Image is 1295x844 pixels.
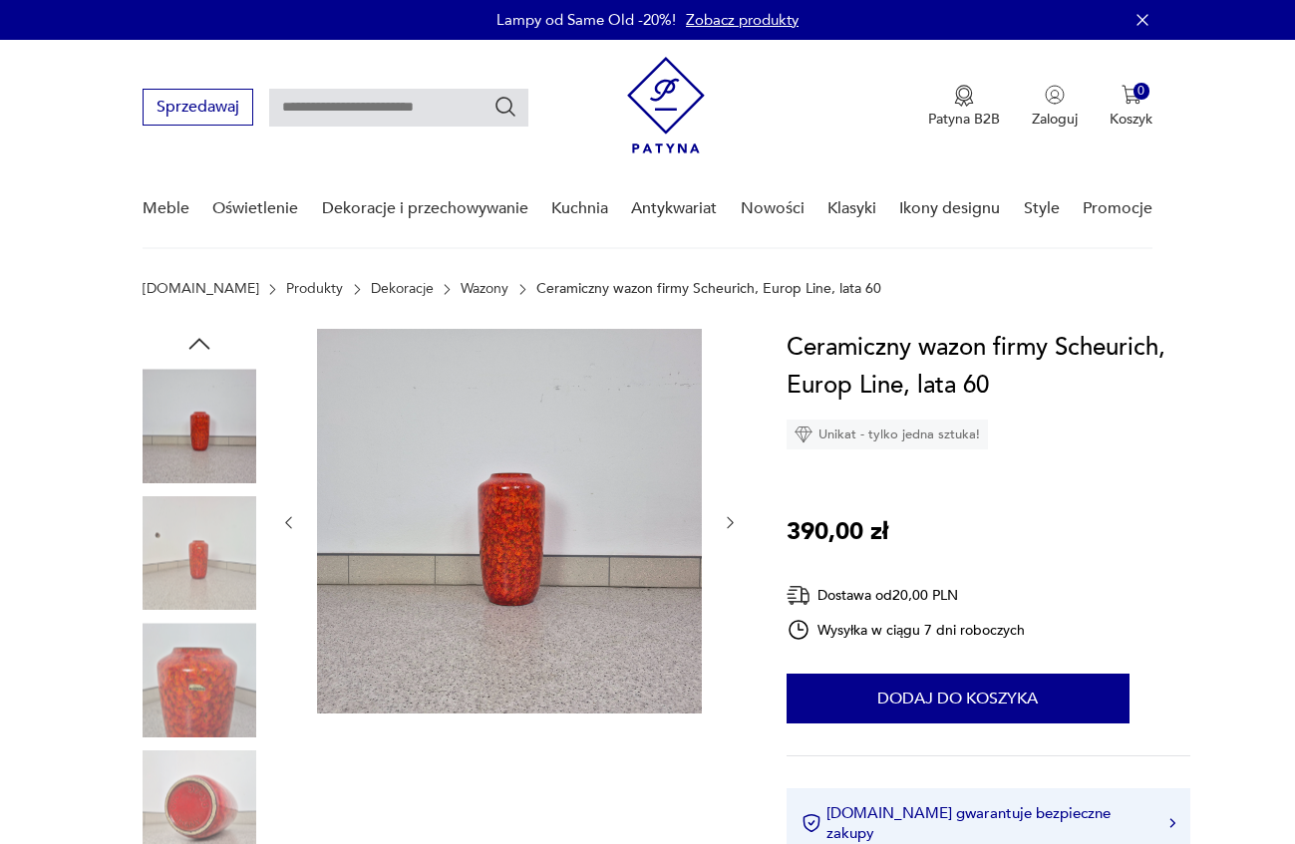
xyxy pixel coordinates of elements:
[787,420,988,449] div: Unikat - tylko jedna sztuka!
[795,425,812,443] img: Ikona diamentu
[143,170,189,247] a: Meble
[1083,170,1152,247] a: Promocje
[536,281,881,297] p: Ceramiczny wazon firmy Scheurich, Europ Line, lata 60
[212,170,298,247] a: Oświetlenie
[802,813,821,833] img: Ikona certyfikatu
[493,95,517,119] button: Szukaj
[143,623,256,736] img: Zdjęcie produktu Ceramiczny wazon firmy Scheurich, Europ Line, lata 60
[899,170,1000,247] a: Ikony designu
[1045,85,1065,105] img: Ikonka użytkownika
[1110,85,1152,129] button: 0Koszyk
[928,85,1000,129] a: Ikona medaluPatyna B2B
[928,110,1000,129] p: Patyna B2B
[1024,170,1060,247] a: Style
[1133,83,1150,100] div: 0
[787,583,1026,608] div: Dostawa od 20,00 PLN
[787,583,810,608] img: Ikona dostawy
[1169,818,1175,828] img: Ikona strzałki w prawo
[1032,110,1078,129] p: Zaloguj
[551,170,608,247] a: Kuchnia
[686,10,799,30] a: Zobacz produkty
[1110,110,1152,129] p: Koszyk
[827,170,876,247] a: Klasyki
[1032,85,1078,129] button: Zaloguj
[317,329,702,713] img: Zdjęcie produktu Ceramiczny wazon firmy Scheurich, Europ Line, lata 60
[928,85,1000,129] button: Patyna B2B
[143,281,259,297] a: [DOMAIN_NAME]
[143,89,253,126] button: Sprzedawaj
[954,85,974,107] img: Ikona medalu
[143,369,256,482] img: Zdjęcie produktu Ceramiczny wazon firmy Scheurich, Europ Line, lata 60
[143,496,256,610] img: Zdjęcie produktu Ceramiczny wazon firmy Scheurich, Europ Line, lata 60
[631,170,717,247] a: Antykwariat
[461,281,508,297] a: Wazony
[143,102,253,116] a: Sprzedawaj
[371,281,434,297] a: Dekoracje
[496,10,676,30] p: Lampy od Same Old -20%!
[627,57,705,153] img: Patyna - sklep z meblami i dekoracjami vintage
[787,513,888,551] p: 390,00 zł
[286,281,343,297] a: Produkty
[1122,85,1141,105] img: Ikona koszyka
[741,170,805,247] a: Nowości
[322,170,528,247] a: Dekoracje i przechowywanie
[787,618,1026,642] div: Wysyłka w ciągu 7 dni roboczych
[787,329,1190,405] h1: Ceramiczny wazon firmy Scheurich, Europ Line, lata 60
[787,674,1130,723] button: Dodaj do koszyka
[802,803,1175,843] button: [DOMAIN_NAME] gwarantuje bezpieczne zakupy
